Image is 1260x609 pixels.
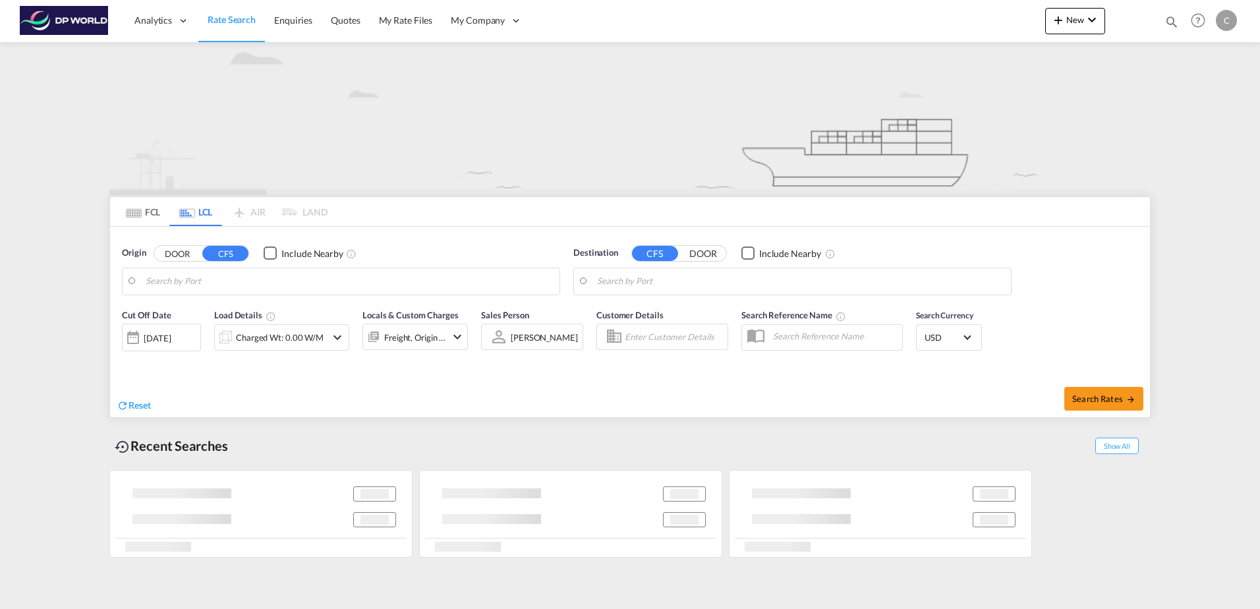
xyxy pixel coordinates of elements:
span: Origin [122,246,146,260]
md-icon: icon-plus 400-fg [1050,12,1066,28]
img: new-LCL.png [109,42,1151,195]
span: Destination [573,246,618,260]
button: Search Ratesicon-arrow-right [1064,387,1143,411]
div: C [1216,10,1237,31]
div: icon-magnify [1164,14,1179,34]
md-tab-item: LCL [169,197,222,226]
span: Search Reference Name [741,310,846,320]
div: Include Nearby [759,247,821,260]
input: Search by Port [597,272,1004,291]
button: CFS [632,246,678,261]
span: Enquiries [274,14,312,26]
md-icon: Your search will be saved by the below given name [836,311,846,322]
span: USD [925,332,961,343]
md-icon: icon-arrow-right [1126,395,1135,404]
md-icon: Unchecked: Ignores neighbouring ports when fetching rates.Checked : Includes neighbouring ports w... [825,248,836,259]
span: Locals & Custom Charges [362,310,459,320]
md-checkbox: Checkbox No Ink [741,246,821,260]
span: New [1050,14,1100,25]
md-icon: icon-chevron-down [449,329,465,345]
md-icon: Unchecked: Ignores neighbouring ports when fetching rates.Checked : Includes neighbouring ports w... [346,248,357,259]
img: c08ca190194411f088ed0f3ba295208c.png [20,6,109,36]
input: Search Reference Name [766,326,902,346]
span: Search Currency [916,310,973,320]
div: Origin DOOR CFS Checkbox No InkUnchecked: Ignores neighbouring ports when fetching rates.Checked ... [110,227,1150,417]
button: CFS [202,246,248,261]
span: Customer Details [596,310,663,320]
div: Freight Origin Destination [384,328,446,347]
md-icon: Chargeable Weight [266,311,276,322]
div: [DATE] [122,324,201,351]
div: Recent Searches [109,431,233,461]
md-pagination-wrapper: Use the left and right arrow keys to navigate between tabs [117,197,328,226]
span: My Rate Files [379,14,433,26]
button: DOOR [680,246,726,261]
div: icon-refreshReset [117,399,151,413]
span: Search Rates [1072,393,1135,404]
div: Charged Wt: 0.00 W/Micon-chevron-down [214,324,349,351]
md-datepicker: Select [122,350,132,368]
div: [PERSON_NAME] [511,332,578,343]
md-icon: icon-chevron-down [329,330,345,345]
span: Rate Search [208,14,256,25]
span: Help [1187,9,1209,32]
md-select: Select Currency: $ USDUnited States Dollar [923,328,975,347]
input: Enter Customer Details [625,327,724,347]
div: Include Nearby [281,247,343,260]
span: Quotes [331,14,360,26]
span: My Company [451,14,505,27]
div: [DATE] [144,332,171,344]
span: Cut Off Date [122,310,171,320]
md-tab-item: FCL [117,197,169,226]
span: Reset [129,399,151,411]
span: Sales Person [481,310,529,320]
button: icon-plus 400-fgNewicon-chevron-down [1045,8,1105,34]
span: Load Details [214,310,276,320]
md-icon: icon-refresh [117,399,129,411]
md-icon: icon-chevron-down [1084,12,1100,28]
span: Show All [1095,438,1139,454]
md-icon: icon-backup-restore [115,439,130,455]
md-icon: icon-magnify [1164,14,1179,29]
div: Freight Origin Destinationicon-chevron-down [362,324,468,350]
md-select: Sales Person: Courtney Hebert [509,328,579,347]
div: Help [1187,9,1216,33]
md-checkbox: Checkbox No Ink [264,246,343,260]
div: Charged Wt: 0.00 W/M [236,328,324,347]
span: Analytics [134,14,172,27]
input: Search by Port [146,272,553,291]
button: DOOR [154,246,200,261]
